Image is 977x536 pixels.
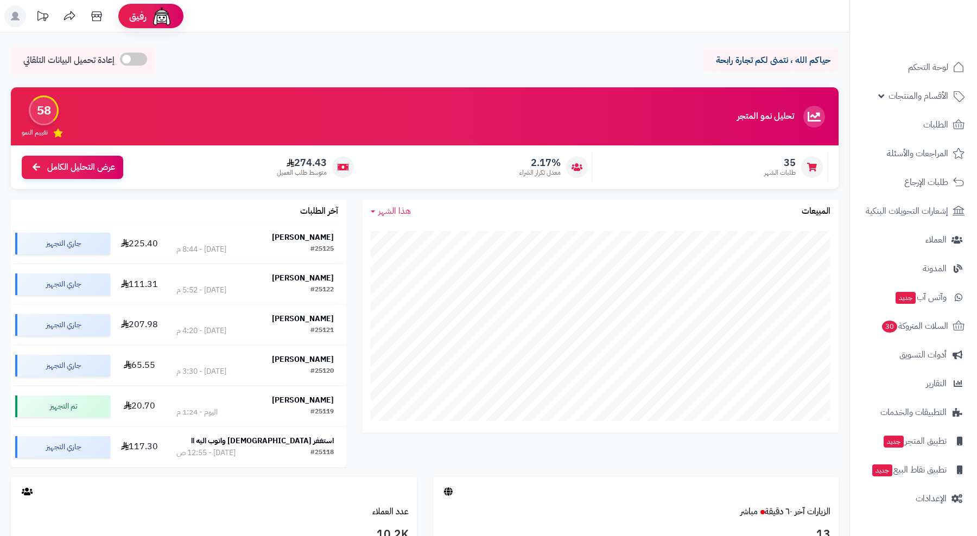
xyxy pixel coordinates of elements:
a: الطلبات [857,112,970,138]
span: 274.43 [277,157,327,169]
div: #25121 [310,326,334,336]
div: #25125 [310,244,334,255]
a: لوحة التحكم [857,54,970,80]
strong: استغفر [DEMOGRAPHIC_DATA] واتوب اليه اا [191,435,334,446]
img: ai-face.png [151,5,173,27]
a: وآتس آبجديد [857,284,970,310]
strong: [PERSON_NAME] [272,272,334,284]
h3: المبيعات [802,207,830,216]
a: تطبيق نقاط البيعجديد [857,457,970,483]
span: المراجعات والأسئلة [887,146,948,161]
strong: [PERSON_NAME] [272,394,334,406]
span: الأقسام والمنتجات [889,88,948,104]
span: تطبيق نقاط البيع [871,462,947,477]
a: عرض التحليل الكامل [22,156,123,179]
span: التطبيقات والخدمات [880,405,947,420]
p: حياكم الله ، نتمنى لكم تجارة رابحة [711,54,830,67]
h3: آخر الطلبات [300,207,338,216]
div: [DATE] - 4:20 م [176,326,226,336]
div: #25122 [310,285,334,296]
strong: [PERSON_NAME] [272,313,334,324]
div: جاري التجهيز [15,355,110,377]
span: لوحة التحكم [908,60,948,75]
div: جاري التجهيز [15,273,110,295]
div: تم التجهيز [15,395,110,417]
a: إشعارات التحويلات البنكية [857,198,970,224]
a: المدونة [857,256,970,282]
a: التقارير [857,371,970,397]
span: 30 [882,321,897,333]
div: [DATE] - 8:44 م [176,244,226,255]
a: تحديثات المنصة [29,5,56,30]
div: #25120 [310,366,334,377]
span: الطلبات [923,117,948,132]
span: جديد [872,464,892,476]
span: إشعارات التحويلات البنكية [866,203,948,219]
span: عرض التحليل الكامل [47,161,115,174]
td: 207.98 [115,305,164,345]
span: جديد [884,436,904,448]
span: التقارير [926,376,947,391]
span: جديد [896,292,916,304]
span: السلات المتروكة [881,318,948,334]
div: جاري التجهيز [15,233,110,254]
div: جاري التجهيز [15,314,110,336]
td: 65.55 [115,346,164,386]
span: إعادة تحميل البيانات التلقائي [23,54,115,67]
span: طلبات الإرجاع [904,175,948,190]
td: 117.30 [115,427,164,467]
span: تقييم النمو [22,128,48,137]
a: طلبات الإرجاع [857,169,970,195]
span: 2.17% [519,157,561,169]
div: [DATE] - 5:52 م [176,285,226,296]
a: هذا الشهر [371,205,411,218]
a: أدوات التسويق [857,342,970,368]
span: أدوات التسويق [899,347,947,362]
span: متوسط طلب العميل [277,168,327,177]
div: [DATE] - 3:30 م [176,366,226,377]
a: التطبيقات والخدمات [857,399,970,425]
a: الزيارات آخر ٦٠ دقيقةمباشر [740,505,830,518]
div: #25119 [310,407,334,418]
span: 35 [764,157,796,169]
span: وآتس آب [894,290,947,305]
a: عدد العملاء [372,505,409,518]
td: 20.70 [115,386,164,426]
a: العملاء [857,227,970,253]
span: العملاء [925,232,947,247]
div: #25118 [310,448,334,458]
td: 111.31 [115,264,164,304]
div: جاري التجهيز [15,436,110,458]
span: رفيق [129,10,147,23]
span: الإعدادات [916,491,947,506]
div: [DATE] - 12:55 ص [176,448,236,458]
div: اليوم - 1:24 م [176,407,218,418]
span: معدل تكرار الشراء [519,168,561,177]
strong: [PERSON_NAME] [272,354,334,365]
td: 225.40 [115,224,164,264]
small: مباشر [740,505,758,518]
a: المراجعات والأسئلة [857,141,970,167]
a: السلات المتروكة30 [857,313,970,339]
span: المدونة [923,261,947,276]
strong: [PERSON_NAME] [272,232,334,243]
h3: تحليل نمو المتجر [737,112,794,122]
a: الإعدادات [857,486,970,512]
span: تطبيق المتجر [883,433,947,449]
span: طلبات الشهر [764,168,796,177]
img: logo-2.png [903,29,967,52]
a: تطبيق المتجرجديد [857,428,970,454]
span: هذا الشهر [378,205,411,218]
